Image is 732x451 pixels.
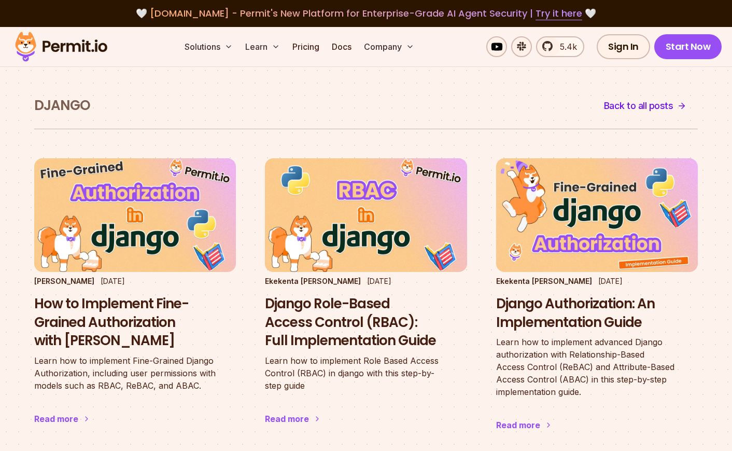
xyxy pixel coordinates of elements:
[604,99,673,113] span: Back to all posts
[265,354,467,392] p: Learn how to implement Role Based Access Control (RBAC) in django with this step-by-step guide
[654,34,722,59] a: Start Now
[496,158,698,272] img: Django Authorization: An Implementation Guide
[241,36,284,57] button: Learn
[496,276,592,286] p: Ekekenta [PERSON_NAME]
[265,295,467,350] h3: Django Role-Based Access Control (RBAC): Full Implementation Guide
[265,413,309,425] div: Read more
[288,36,323,57] a: Pricing
[367,277,391,285] time: [DATE]
[34,354,236,392] p: Learn how to implement Fine-Grained Django Authorization, including user permissions with models ...
[496,295,698,332] h3: Django Authorization: An Implementation Guide
[536,7,582,20] a: Try it here
[554,40,577,53] span: 5.4k
[597,34,650,59] a: Sign In
[360,36,418,57] button: Company
[265,158,467,272] img: Django Role-Based Access Control (RBAC): Full Implementation Guide
[34,158,236,272] img: How to Implement Fine-Grained Authorization with Django
[34,276,94,286] p: [PERSON_NAME]
[593,93,698,118] a: Back to all posts
[34,295,236,350] h3: How to Implement Fine-Grained Authorization with [PERSON_NAME]
[328,36,356,57] a: Docs
[150,7,582,20] span: [DOMAIN_NAME] - Permit's New Platform for Enterprise-Grade AI Agent Security |
[101,277,125,285] time: [DATE]
[180,36,237,57] button: Solutions
[25,6,707,21] div: 🤍 🤍
[34,413,78,425] div: Read more
[536,36,584,57] a: 5.4k
[34,158,236,446] a: How to Implement Fine-Grained Authorization with Django[PERSON_NAME][DATE]How to Implement Fine-G...
[496,336,698,398] p: Learn how to implement advanced Django authorization with Relationship-Based Access Control (ReBA...
[265,276,361,286] p: Ekekenta [PERSON_NAME]
[598,277,623,285] time: [DATE]
[10,29,112,64] img: Permit logo
[34,97,90,115] h1: Django
[265,158,467,446] a: Django Role-Based Access Control (RBAC): Full Implementation GuideEkekenta [PERSON_NAME][DATE]Dja...
[496,419,540,431] div: Read more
